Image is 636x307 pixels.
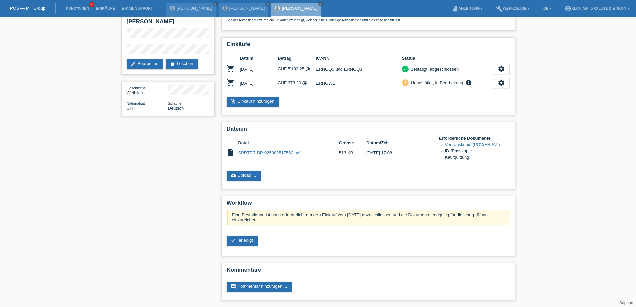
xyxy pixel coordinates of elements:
[10,6,45,11] a: POS — MF Group
[238,150,301,155] a: SPRTER-BP-025082517560.pdf
[231,284,236,289] i: comment
[214,2,217,6] i: close
[127,18,209,28] h2: [PERSON_NAME]
[227,236,258,246] a: check erledigt
[278,62,316,76] td: CHF 5'102.25
[409,79,463,86] div: Unbestätigt, in Bearbeitung
[316,54,402,62] th: KV-Nr.
[213,2,218,6] a: close
[239,238,253,243] span: erledigt
[227,41,510,51] h2: Einkäufe
[231,99,236,104] i: add_shopping_cart
[445,148,510,155] li: ID-/Passkopie
[127,101,145,105] span: Nationalität
[238,139,339,147] th: Datei
[366,147,421,159] td: [DATE] 17:08
[493,6,533,10] a: buildWerkzeuge ▾
[227,65,235,73] i: POSP00026609
[403,80,408,85] i: priority_high
[229,6,265,11] a: [PERSON_NAME]
[445,155,510,161] li: Kaufquittung
[240,76,278,90] td: [DATE]
[319,2,322,6] i: close
[127,85,168,95] div: Weiblich
[402,54,493,62] th: Status
[227,126,510,136] h2: Dateien
[339,139,366,147] th: Grösse
[448,6,486,10] a: bookAnleitung ▾
[168,101,182,105] span: Sprache
[231,238,236,243] i: check
[305,67,310,72] i: Fixe Raten - Zinsübernahme durch Kunde (36 Raten)
[445,142,500,147] a: Vertragskopie (POWERPAY)
[565,5,571,12] i: account_circle
[127,106,133,111] span: Schweiz
[231,173,236,178] i: cloud_upload
[266,2,269,6] i: close
[619,301,633,305] a: Support
[561,6,633,10] a: account_circleXLCH AG - XXXLutz Dietikon ▾
[118,6,156,10] a: E-Mail Support
[89,2,94,7] span: 2
[131,61,136,66] i: edit
[409,66,459,73] div: Bestätigt, abgeschlossen
[439,136,510,141] h4: Erforderliche Dokumente
[540,6,555,10] a: DE ▾
[316,76,402,90] td: ERNGW1
[227,148,235,156] i: insert_drive_file
[227,97,279,107] a: add_shopping_cartEinkauf hinzufügen
[278,76,316,90] td: CHF 373.20
[498,65,505,72] i: settings
[227,18,510,22] p: Seit der Autorisierung wurde ein Einkauf hinzugefügt, welcher eine zukünftige Autorisierung und d...
[227,79,235,87] i: POSP00027078
[62,6,92,10] a: Kund*innen
[465,79,473,86] i: info
[302,81,307,86] i: Fixe Raten - Zinsübernahme durch Kunde (36 Raten)
[168,106,184,111] span: Deutsch
[227,282,292,292] a: commentKommentar hinzufügen ...
[318,2,323,6] a: close
[227,210,510,225] div: Eine Bestätigung ist noch erforderlich, um den Einkauf vom [DATE] abzuschliessen und die Dokument...
[403,66,408,71] i: check
[166,59,198,69] a: deleteLöschen
[265,2,270,6] a: close
[170,61,175,66] i: delete
[227,267,510,277] h2: Kommentare
[498,79,505,86] i: settings
[177,6,212,11] a: [PERSON_NAME]
[127,86,145,90] span: Geschlecht
[278,54,316,62] th: Betrag
[240,62,278,76] td: [DATE]
[227,200,510,210] h2: Workflow
[127,59,163,69] a: editBearbeiten
[282,6,317,11] a: [PERSON_NAME]
[366,139,421,147] th: Datum/Zeit
[227,171,261,181] a: cloud_uploadUpload ...
[92,6,118,10] a: Einkäufe
[496,5,503,12] i: build
[240,54,278,62] th: Datum
[339,147,366,159] td: 513 KB
[452,5,458,12] i: book
[316,62,402,76] td: ERNGQ5 und ERNGQ3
